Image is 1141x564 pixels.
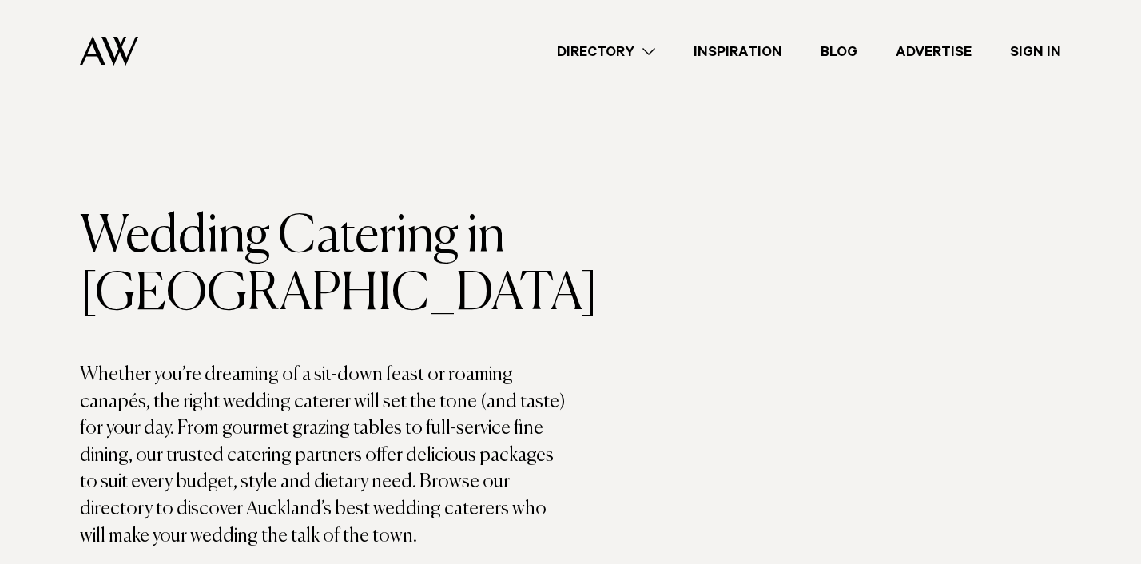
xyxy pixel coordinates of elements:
[801,41,877,62] a: Blog
[538,41,674,62] a: Directory
[674,41,801,62] a: Inspiration
[80,362,570,550] p: Whether you’re dreaming of a sit-down feast or roaming canapés, the right wedding caterer will se...
[80,36,138,66] img: Auckland Weddings Logo
[877,41,991,62] a: Advertise
[80,209,570,324] h1: Wedding Catering in [GEOGRAPHIC_DATA]
[991,41,1080,62] a: Sign In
